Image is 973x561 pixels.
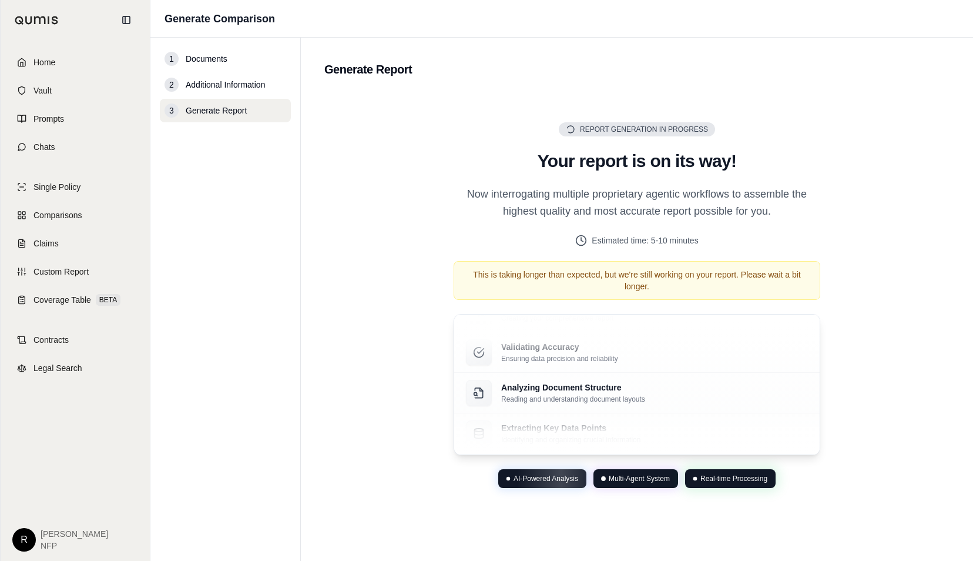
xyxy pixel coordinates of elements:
[8,259,143,285] a: Custom Report
[609,474,670,483] span: Multi-Agent System
[33,181,80,193] span: Single Policy
[41,540,108,552] span: NFP
[41,528,108,540] span: [PERSON_NAME]
[8,355,143,381] a: Legal Search
[454,261,820,300] div: This is taking longer than expected, but we're still working on your report. Please wait a bit lo...
[700,474,767,483] span: Real-time Processing
[165,103,179,118] div: 3
[165,52,179,66] div: 1
[33,238,59,249] span: Claims
[33,294,91,306] span: Coverage Table
[454,151,820,172] h2: Your report is on its way!
[117,11,136,29] button: Collapse sidebar
[33,266,89,278] span: Custom Report
[33,334,69,346] span: Contracts
[15,16,59,25] img: Qumis Logo
[186,79,265,91] span: Additional Information
[165,78,179,92] div: 2
[501,354,618,363] p: Ensuring data precision and reliability
[186,105,247,116] span: Generate Report
[8,202,143,228] a: Comparisons
[592,235,698,247] span: Estimated time: 5-10 minutes
[33,362,82,374] span: Legal Search
[454,186,820,221] p: Now interrogating multiple proprietary agentic workflows to assemble the highest quality and most...
[501,422,640,434] p: Extracting Key Data Points
[8,134,143,160] a: Chats
[8,174,143,200] a: Single Policy
[8,78,143,103] a: Vault
[324,61,949,78] h2: Generate Report
[12,528,36,552] div: R
[8,49,143,75] a: Home
[33,209,82,221] span: Comparisons
[33,56,55,68] span: Home
[501,341,618,353] p: Validating Accuracy
[8,327,143,353] a: Contracts
[186,53,227,65] span: Documents
[8,287,143,313] a: Coverage TableBETA
[8,231,143,256] a: Claims
[501,395,645,404] p: Reading and understanding document layouts
[501,382,645,393] p: Analyzing Document Structure
[501,435,640,445] p: Identifying and organizing crucial information
[501,313,613,323] p: Creating your comprehensive report
[580,125,708,134] span: Report Generation in Progress
[33,141,55,153] span: Chats
[514,474,578,483] span: AI-Powered Analysis
[96,294,120,306] span: BETA
[8,106,143,132] a: Prompts
[33,85,52,96] span: Vault
[33,113,64,125] span: Prompts
[165,11,275,27] h1: Generate Comparison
